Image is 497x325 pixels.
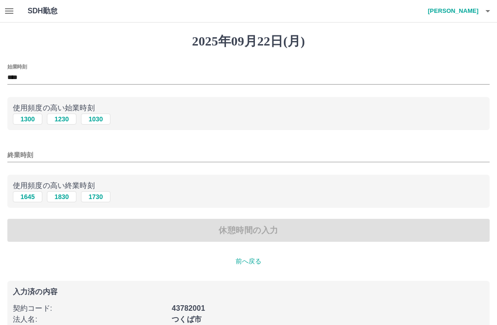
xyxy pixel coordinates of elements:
[47,114,76,125] button: 1230
[13,114,42,125] button: 1300
[13,103,484,114] p: 使用頻度の高い始業時刻
[13,180,484,191] p: 使用頻度の高い終業時刻
[13,303,166,314] p: 契約コード :
[7,34,490,49] h1: 2025年09月22日(月)
[172,315,202,323] b: つくば市
[13,314,166,325] p: 法人名 :
[13,191,42,202] button: 1645
[7,257,490,266] p: 前へ戻る
[81,191,110,202] button: 1730
[47,191,76,202] button: 1830
[13,288,484,296] p: 入力済の内容
[172,304,205,312] b: 43782001
[81,114,110,125] button: 1030
[7,63,27,70] label: 始業時刻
